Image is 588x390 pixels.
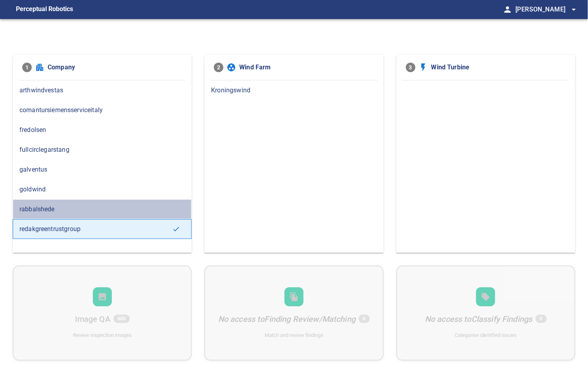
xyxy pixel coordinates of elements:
[214,63,223,72] span: 2
[19,125,185,135] span: fredolsen
[19,105,185,115] span: comantursiemensserviceitaly
[13,160,192,180] div: galventus
[204,80,383,100] div: Kroningswind
[512,2,578,17] button: [PERSON_NAME]
[406,63,415,72] span: 3
[19,224,172,234] span: redakgreentrustgroup
[431,63,566,72] span: Wind Turbine
[19,185,185,194] span: goldwind
[13,199,192,219] div: rabbalshede
[13,219,192,239] div: redakgreentrustgroup
[22,63,32,72] span: 1
[19,205,185,214] span: rabbalshede
[239,63,374,72] span: Wind Farm
[13,80,192,100] div: arthwindvestas
[48,63,182,72] span: Company
[211,86,377,95] span: Kroningswind
[13,140,192,160] div: fullcirclegarstang
[13,100,192,120] div: comantursiemensserviceitaly
[503,5,512,14] span: person
[515,4,578,15] span: [PERSON_NAME]
[16,3,73,16] figcaption: Perceptual Robotics
[19,165,185,174] span: galventus
[19,145,185,155] span: fullcirclegarstang
[19,86,185,95] span: arthwindvestas
[569,5,578,14] span: arrow_drop_down
[13,180,192,199] div: goldwind
[13,120,192,140] div: fredolsen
